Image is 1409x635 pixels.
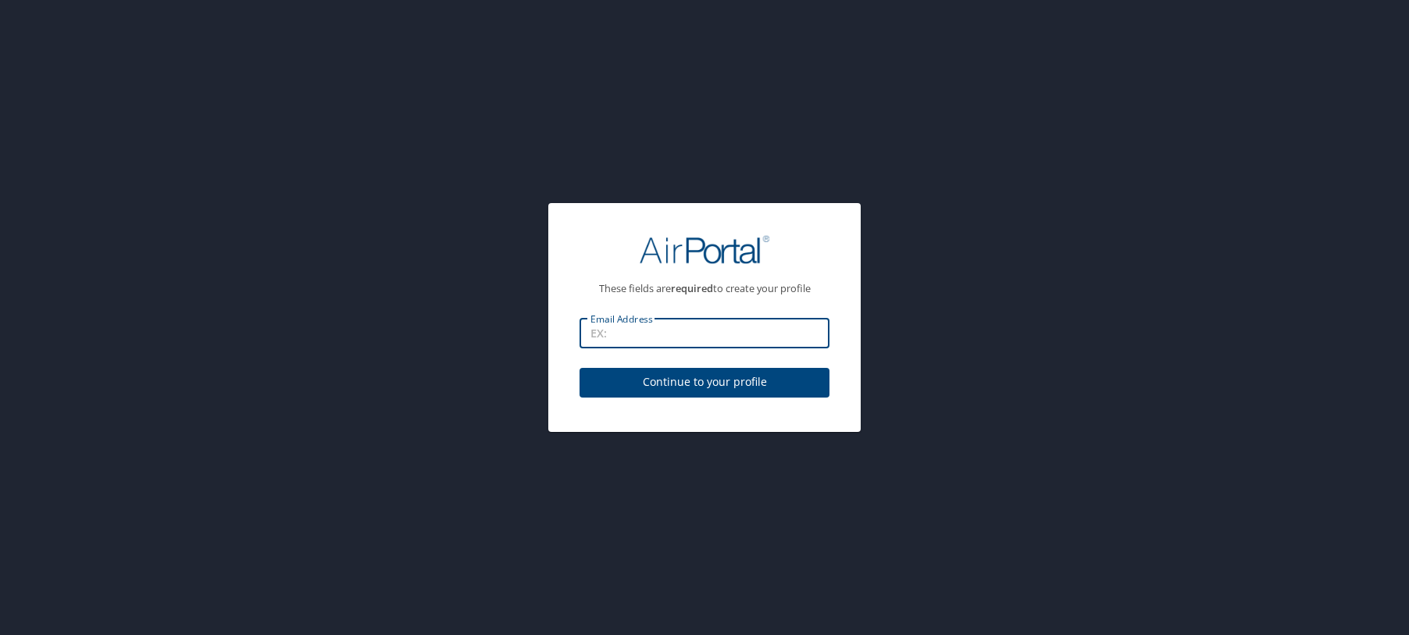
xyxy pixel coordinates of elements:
[592,373,817,392] span: Continue to your profile
[671,281,713,295] strong: required
[580,284,829,294] p: These fields are to create your profile
[580,368,829,398] button: Continue to your profile
[640,234,769,265] img: AirPortal Logo
[580,319,829,348] input: EX:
